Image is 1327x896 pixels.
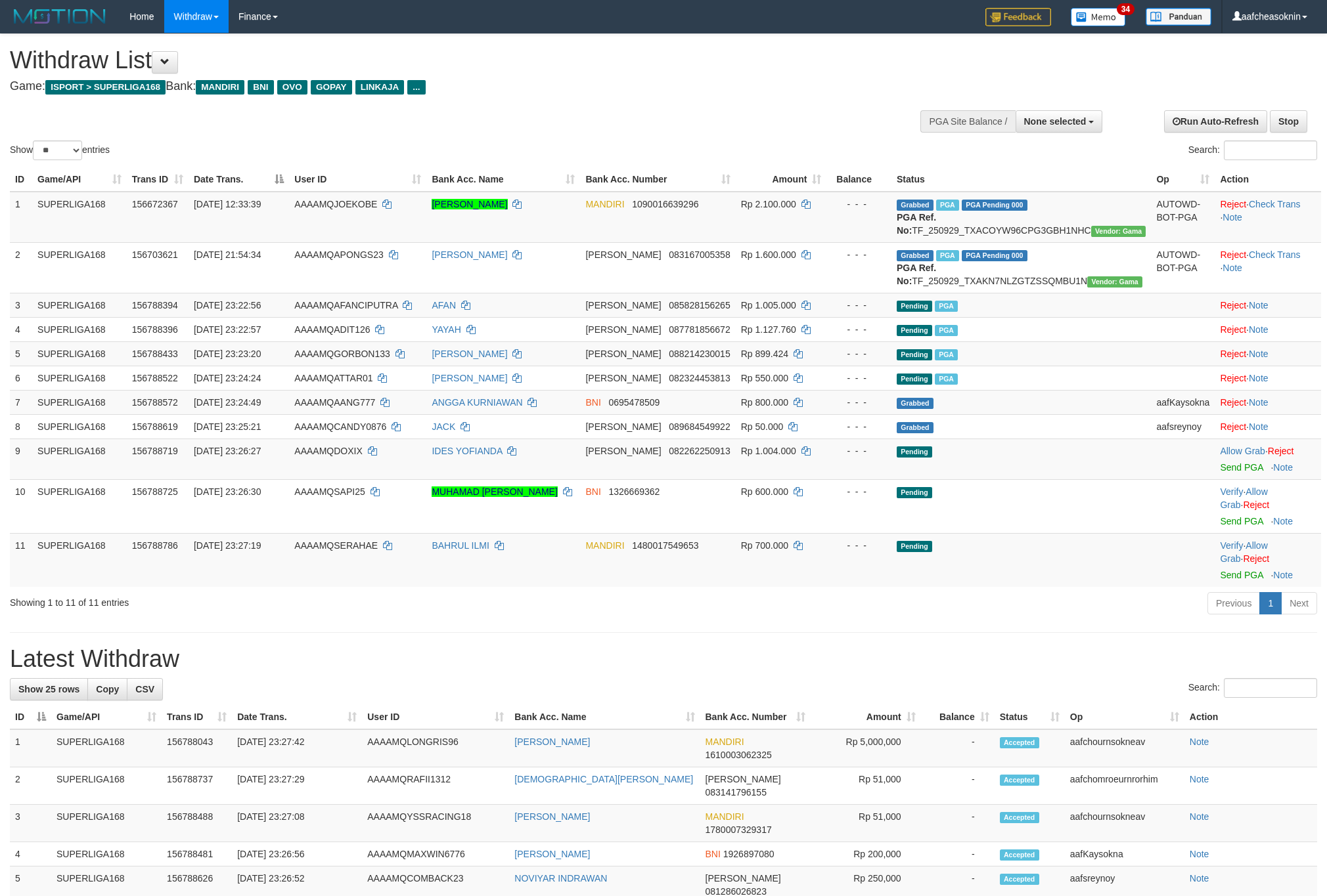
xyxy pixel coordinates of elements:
a: [PERSON_NAME] [432,349,507,359]
span: Copy 088214230015 to clipboard [669,349,730,359]
span: CSV [135,684,154,694]
span: Rp 50.000 [741,421,784,432]
td: aafchournsokneav [1065,729,1184,767]
span: Copy 1480017549653 to clipboard [632,540,698,551]
span: Show 25 rows [18,684,79,694]
td: AAAAMQLONGRIS96 [362,729,509,767]
span: Copy 1326669362 to clipboard [608,486,660,497]
td: · · [1215,242,1321,293]
span: GOPAY [311,80,352,95]
a: [PERSON_NAME] [514,849,590,859]
td: SUPERLIGA168 [32,192,127,243]
a: ANGGA KURNIAWAN [432,397,522,408]
td: · · [1215,192,1321,243]
td: TF_250929_TXACOYW96CPG3GBH1NHC [891,192,1151,243]
a: Reject [1220,421,1246,432]
a: [PERSON_NAME] [432,199,507,209]
td: 156788737 [162,767,232,805]
span: MANDIRI [585,199,624,209]
th: Game/API: activate to sort column ascending [51,705,162,729]
td: 9 [10,438,32,479]
a: Reject [1243,500,1269,510]
a: 1 [1259,592,1282,614]
th: Balance: activate to sort column ascending [921,705,995,729]
td: [DATE] 23:27:29 [232,767,362,805]
td: · [1215,438,1321,479]
span: Rp 2.100.000 [741,199,796,209]
span: MANDIRI [706,736,744,747]
td: · [1215,293,1321,317]
span: 156788572 [132,397,178,408]
div: - - - [832,485,886,498]
td: 5 [10,341,32,366]
span: [DATE] 23:22:56 [194,300,261,310]
td: 1 [10,729,51,767]
span: AAAAMQAANG777 [294,397,375,408]
h4: Game: Bank: [10,80,872,93]
span: 156788619 [132,421,178,432]
a: Run Auto-Refresh [1164,110,1267,133]
label: Show entries [10,140,110,160]
th: Op: activate to sort column ascending [1151,167,1215,192]
label: Search: [1188,140,1317,160]
span: ISPORT > SUPERLIGA168 [45,80,166,95]
td: 2 [10,767,51,805]
span: [DATE] 23:24:49 [194,397,261,408]
div: - - - [832,299,886,312]
span: Marked by aafandaneth [935,325,958,336]
span: 156788786 [132,540,178,551]
td: 7 [10,390,32,414]
a: Note [1273,570,1293,580]
span: Rp 1.600.000 [741,249,796,260]
span: AAAAMQGORBON133 [294,349,390,359]
span: Marked by aafromsomean [935,373,958,385]
td: 6 [10,366,32,390]
span: 156703621 [132,249,178,260]
span: Pending [897,325,932,336]
a: Send PGA [1220,462,1263,473]
span: AAAAMQSAPI25 [294,486,365,497]
span: AAAAMQAPONGS23 [294,249,383,260]
td: AAAAMQRAFII1312 [362,767,509,805]
td: SUPERLIGA168 [32,479,127,533]
a: Note [1223,212,1242,223]
td: SUPERLIGA168 [32,293,127,317]
td: - [921,842,995,866]
td: SUPERLIGA168 [32,414,127,438]
td: SUPERLIGA168 [32,438,127,479]
img: panduan.png [1146,8,1211,26]
span: Pending [897,487,932,498]
a: MUHAMAD [PERSON_NAME] [432,486,557,497]
th: Status [891,167,1151,192]
span: [DATE] 23:23:20 [194,349,261,359]
td: 2 [10,242,32,293]
a: [DEMOGRAPHIC_DATA][PERSON_NAME] [514,774,693,784]
td: - [921,729,995,767]
span: Grabbed [897,250,933,261]
th: Action [1215,167,1321,192]
span: None selected [1024,116,1087,127]
span: 156788719 [132,446,178,456]
div: - - - [832,396,886,409]
td: Rp 51,000 [811,805,921,842]
a: Note [1223,263,1242,273]
a: Note [1249,349,1269,359]
td: · [1215,366,1321,390]
span: BNI [248,80,273,95]
a: Verify [1220,486,1243,497]
a: Check Trans [1249,199,1301,209]
td: 4 [10,842,51,866]
span: Copy 085828156265 to clipboard [669,300,730,310]
span: · [1220,540,1267,564]
span: Rp 1.127.760 [741,324,796,335]
span: Pending [897,446,932,458]
td: [DATE] 23:27:08 [232,805,362,842]
span: [PERSON_NAME] [585,373,661,383]
span: · [1220,446,1267,456]
a: BAHRUL ILMI [432,540,489,551]
div: - - - [832,323,886,336]
span: Rp 1.005.000 [741,300,796,310]
span: PGA Pending [962,250,1027,261]
span: Copy 1926897080 to clipboard [723,849,775,859]
th: Bank Acc. Number: activate to sort column ascending [580,167,735,192]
